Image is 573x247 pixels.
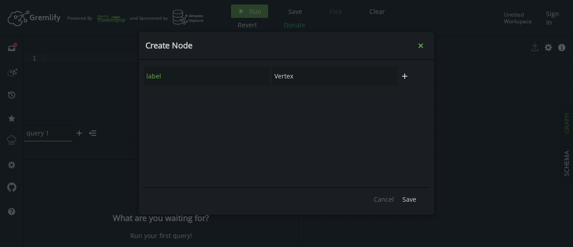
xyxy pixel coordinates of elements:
input: Property Name [144,67,269,86]
button: Cancel [369,192,398,206]
input: Property Value [272,67,398,86]
button: Close [414,39,428,52]
span: Save [402,195,416,204]
span: Cancel [374,195,394,204]
button: Save [398,192,421,206]
h4: Create Node [145,40,414,51]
